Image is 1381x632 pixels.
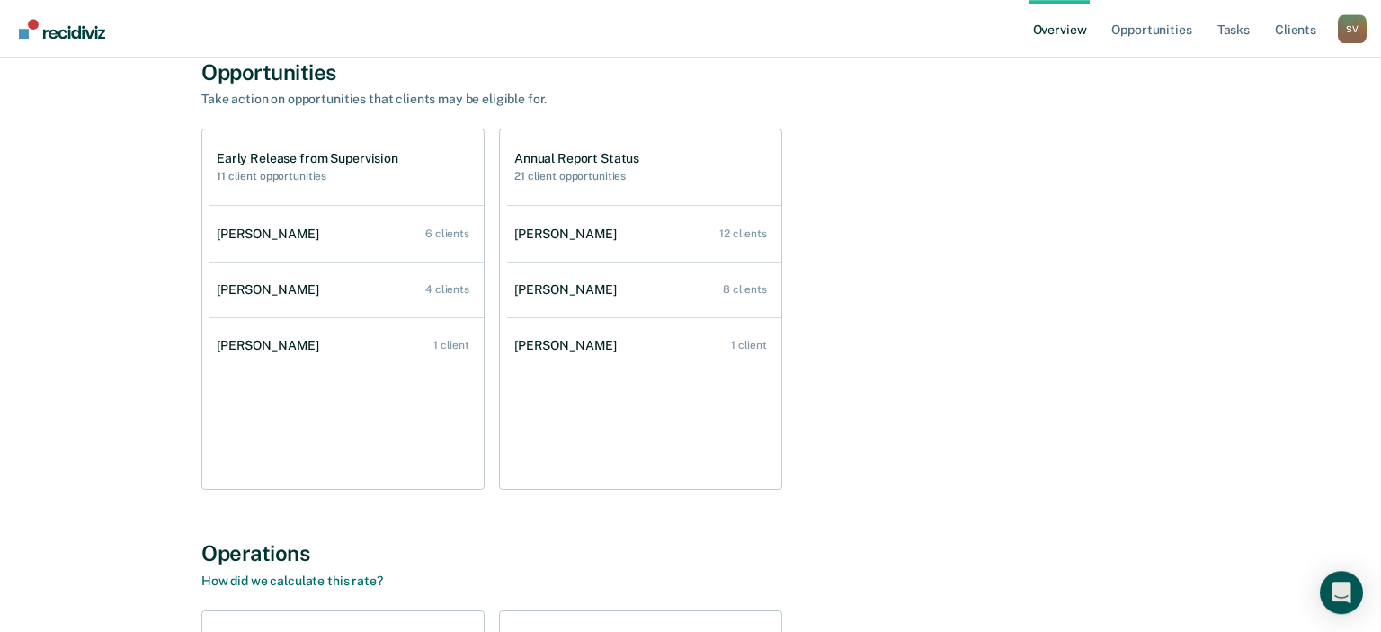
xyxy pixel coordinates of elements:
div: 6 clients [425,227,469,240]
div: [PERSON_NAME] [217,282,326,298]
div: S V [1338,14,1367,43]
img: Recidiviz [19,19,105,39]
a: [PERSON_NAME] 1 client [507,320,781,371]
div: 4 clients [425,283,469,296]
h2: 21 client opportunities [514,170,639,182]
a: [PERSON_NAME] 4 clients [209,264,484,316]
a: [PERSON_NAME] 8 clients [507,264,781,316]
a: [PERSON_NAME] 12 clients [507,209,781,260]
div: Take action on opportunities that clients may be eligible for. [201,92,831,107]
h1: Annual Report Status [514,151,639,166]
div: [PERSON_NAME] [514,227,624,242]
h2: 11 client opportunities [217,170,398,182]
div: 8 clients [723,283,767,296]
a: [PERSON_NAME] 6 clients [209,209,484,260]
div: [PERSON_NAME] [217,227,326,242]
div: 1 client [731,339,767,352]
div: [PERSON_NAME] [514,338,624,353]
div: Operations [201,540,1180,566]
div: Open Intercom Messenger [1320,571,1363,614]
h1: Early Release from Supervision [217,151,398,166]
button: Profile dropdown button [1338,14,1367,43]
a: How did we calculate this rate? [201,574,383,588]
div: 1 client [433,339,469,352]
div: [PERSON_NAME] [217,338,326,353]
div: [PERSON_NAME] [514,282,624,298]
div: Opportunities [201,59,1180,85]
a: [PERSON_NAME] 1 client [209,320,484,371]
div: 12 clients [719,227,767,240]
